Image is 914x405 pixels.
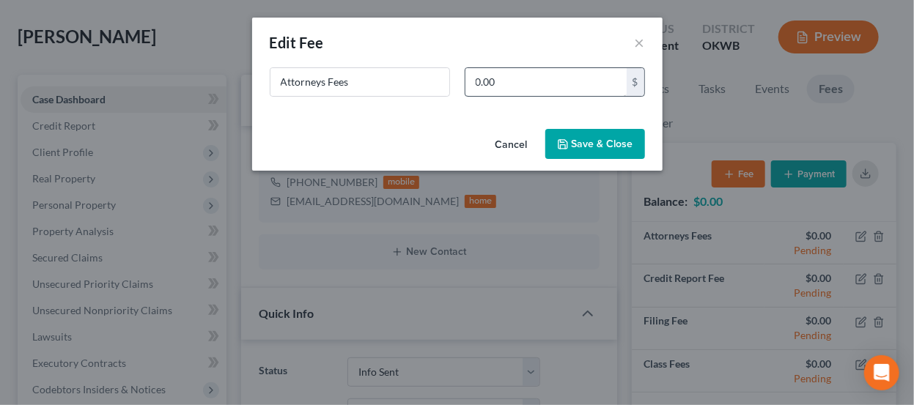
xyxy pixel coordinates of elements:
input: Describe... [270,68,449,96]
span: Edit Fee [270,34,324,51]
div: $ [627,68,644,96]
button: × [635,34,645,51]
div: Open Intercom Messenger [864,355,899,390]
input: 0.00 [465,68,627,96]
button: Cancel [484,130,539,160]
button: Save & Close [545,129,645,160]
